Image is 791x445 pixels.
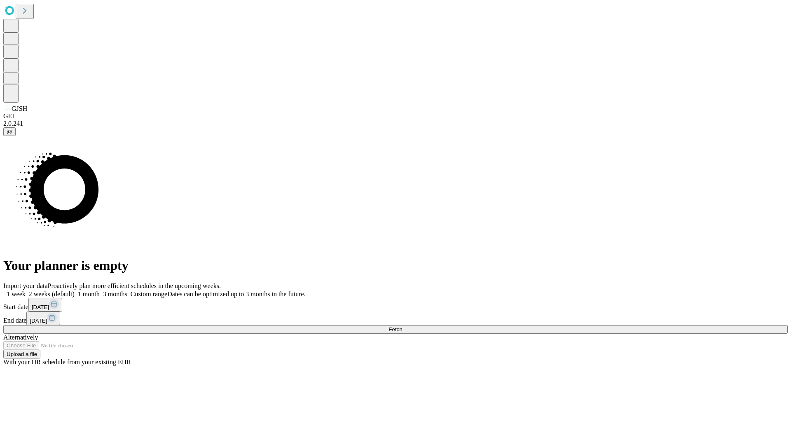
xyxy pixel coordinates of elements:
span: With your OR schedule from your existing EHR [3,358,131,365]
div: End date [3,311,788,325]
span: Proactively plan more efficient schedules in the upcoming weeks. [48,282,221,289]
button: Fetch [3,325,788,334]
span: Custom range [131,290,167,297]
span: 2 weeks (default) [29,290,75,297]
div: 2.0.241 [3,120,788,127]
span: [DATE] [32,304,49,310]
div: Start date [3,298,788,311]
span: Fetch [388,326,402,333]
button: Upload a file [3,350,40,358]
span: GJSH [12,105,27,112]
span: [DATE] [30,318,47,324]
span: 1 month [78,290,100,297]
div: GEI [3,112,788,120]
h1: Your planner is empty [3,258,788,273]
span: Dates can be optimized up to 3 months in the future. [167,290,305,297]
span: Alternatively [3,334,38,341]
button: @ [3,127,16,136]
span: @ [7,129,12,135]
button: [DATE] [28,298,62,311]
span: Import your data [3,282,48,289]
span: 1 week [7,290,26,297]
button: [DATE] [26,311,60,325]
span: 3 months [103,290,127,297]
